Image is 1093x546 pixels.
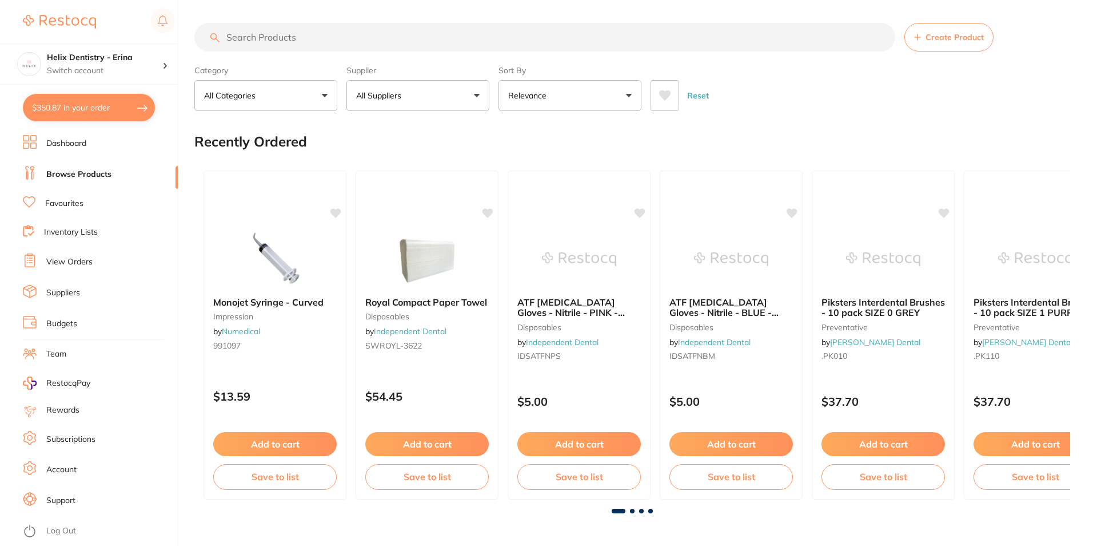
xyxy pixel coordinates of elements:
[517,297,641,318] b: ATF Dental Examination Gloves - Nitrile - PINK - Small
[47,65,162,77] p: Switch account
[669,337,751,347] span: by
[998,231,1072,288] img: Piksters Interdental Brushes - 10 pack SIZE 1 PURPLE
[669,323,793,332] small: disposables
[356,90,406,101] p: All Suppliers
[904,23,994,52] button: Create Product
[669,464,793,489] button: Save to list
[213,432,337,456] button: Add to cart
[213,390,337,403] p: $13.59
[46,434,95,445] a: Subscriptions
[46,169,111,180] a: Browse Products
[46,287,80,299] a: Suppliers
[684,80,712,111] button: Reset
[365,464,489,489] button: Save to list
[46,464,77,476] a: Account
[222,326,260,337] a: Numedical
[194,80,337,111] button: All Categories
[194,65,337,76] label: Category
[46,138,86,149] a: Dashboard
[47,52,162,64] h4: Helix Dentistry - Erina
[213,326,260,337] span: by
[830,337,920,347] a: [PERSON_NAME] Dental
[23,377,37,390] img: RestocqPay
[821,351,945,361] small: .PK010
[46,318,77,330] a: Budgets
[365,390,489,403] p: $54.45
[526,337,599,347] a: Independent Dental
[346,80,489,111] button: All Suppliers
[821,297,945,318] b: Piksters Interdental Brushes - 10 pack SIZE 0 GREY
[213,341,337,350] small: 991097
[213,297,337,307] b: Monojet Syringe - Curved
[23,94,155,121] button: $350.87 in your order
[346,65,489,76] label: Supplier
[517,351,641,361] small: IDSATFNPS
[46,256,93,268] a: View Orders
[365,341,489,350] small: SWROYL-3622
[678,337,751,347] a: Independent Dental
[694,231,768,288] img: ATF Dental Examination Gloves - Nitrile - BLUE - Medium
[517,323,641,332] small: disposables
[23,15,96,29] img: Restocq Logo
[517,337,599,347] span: by
[669,351,793,361] small: IDSATFNBM
[498,65,641,76] label: Sort By
[669,297,793,318] b: ATF Dental Examination Gloves - Nitrile - BLUE - Medium
[204,90,260,101] p: All Categories
[669,395,793,408] p: $5.00
[498,80,641,111] button: Relevance
[238,231,312,288] img: Monojet Syringe - Curved
[18,53,41,76] img: Helix Dentistry - Erina
[669,432,793,456] button: Add to cart
[508,90,551,101] p: Relevance
[365,312,489,321] small: disposables
[517,464,641,489] button: Save to list
[821,395,945,408] p: $37.70
[46,525,76,537] a: Log Out
[194,134,307,150] h2: Recently Ordered
[365,297,489,307] b: Royal Compact Paper Towel
[821,464,945,489] button: Save to list
[517,432,641,456] button: Add to cart
[213,464,337,489] button: Save to list
[365,326,446,337] span: by
[46,495,75,507] a: Support
[23,377,90,390] a: RestocqPay
[213,312,337,321] small: impression
[46,378,90,389] span: RestocqPay
[517,395,641,408] p: $5.00
[821,337,920,347] span: by
[374,326,446,337] a: Independent Dental
[926,33,984,42] span: Create Product
[974,337,1072,347] span: by
[821,432,945,456] button: Add to cart
[982,337,1072,347] a: [PERSON_NAME] Dental
[44,227,98,238] a: Inventory Lists
[390,231,464,288] img: Royal Compact Paper Towel
[46,405,79,416] a: Rewards
[821,323,945,332] small: preventative
[846,231,920,288] img: Piksters Interdental Brushes - 10 pack SIZE 0 GREY
[46,349,66,360] a: Team
[45,198,83,209] a: Favourites
[365,432,489,456] button: Add to cart
[23,9,96,35] a: Restocq Logo
[542,231,616,288] img: ATF Dental Examination Gloves - Nitrile - PINK - Small
[23,523,174,541] button: Log Out
[194,23,895,52] input: Search Products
